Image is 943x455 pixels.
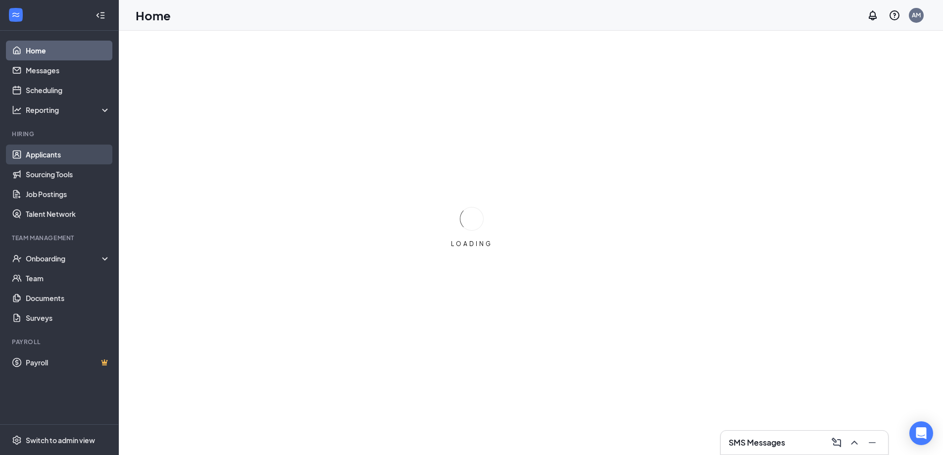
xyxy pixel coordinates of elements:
svg: ComposeMessage [831,437,843,449]
div: Hiring [12,130,108,138]
a: Team [26,268,110,288]
a: Scheduling [26,80,110,100]
div: Team Management [12,234,108,242]
div: AM [912,11,921,19]
a: Home [26,41,110,60]
a: Documents [26,288,110,308]
svg: Analysis [12,105,22,115]
a: Sourcing Tools [26,164,110,184]
svg: Collapse [96,10,105,20]
div: Onboarding [26,253,102,263]
svg: ChevronUp [848,437,860,449]
button: ComposeMessage [829,435,844,451]
a: Messages [26,60,110,80]
svg: Notifications [867,9,879,21]
svg: QuestionInfo [889,9,900,21]
button: ChevronUp [846,435,862,451]
div: LOADING [447,240,496,248]
div: Payroll [12,338,108,346]
a: Applicants [26,145,110,164]
div: Reporting [26,105,111,115]
a: Job Postings [26,184,110,204]
svg: UserCheck [12,253,22,263]
svg: Minimize [866,437,878,449]
h3: SMS Messages [729,437,785,448]
a: Talent Network [26,204,110,224]
svg: WorkstreamLogo [11,10,21,20]
div: Switch to admin view [26,435,95,445]
a: Surveys [26,308,110,328]
a: PayrollCrown [26,353,110,372]
svg: Settings [12,435,22,445]
h1: Home [136,7,171,24]
div: Open Intercom Messenger [909,421,933,445]
button: Minimize [864,435,880,451]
